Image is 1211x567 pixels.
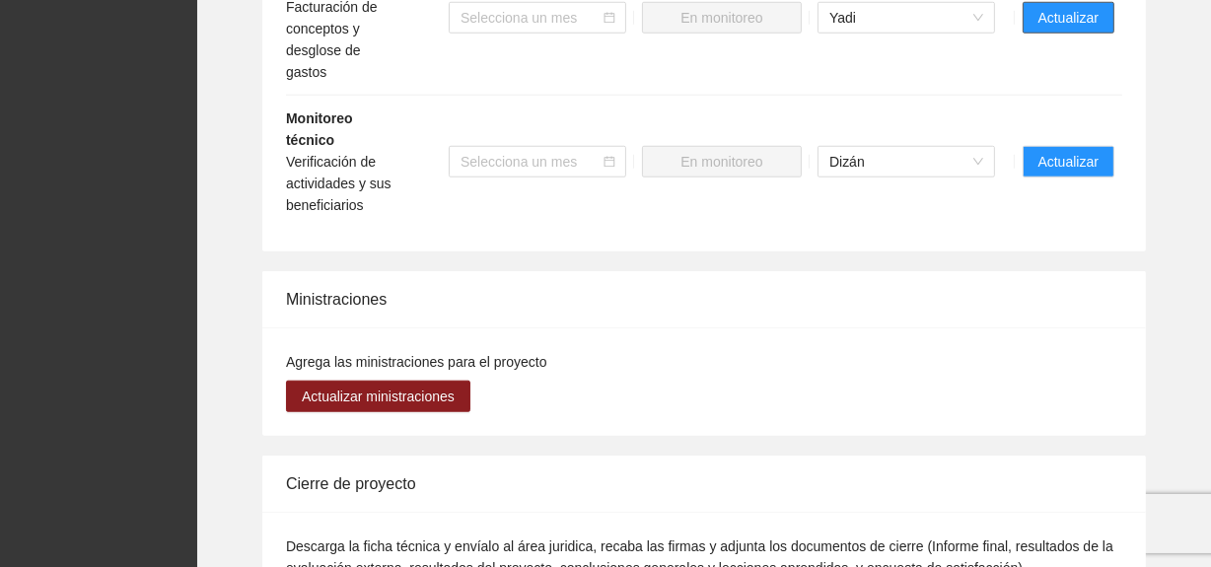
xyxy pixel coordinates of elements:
span: Actualizar [1038,151,1099,173]
a: Actualizar ministraciones [286,389,470,404]
span: Verificación de actividades y sus beneficiarios [286,154,392,213]
span: calendar [604,156,615,168]
button: Actualizar ministraciones [286,381,470,412]
span: calendar [604,12,615,24]
button: Actualizar [1023,2,1114,34]
span: Yadi [829,3,983,33]
span: Actualizar [1038,7,1099,29]
span: Actualizar ministraciones [302,386,455,407]
span: Agrega las ministraciones para el proyecto [286,354,547,370]
span: Dizán [829,147,983,177]
div: Ministraciones [286,271,1122,327]
strong: Monitoreo técnico [286,110,353,148]
button: Actualizar [1023,146,1114,177]
div: Cierre de proyecto [286,456,1122,512]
